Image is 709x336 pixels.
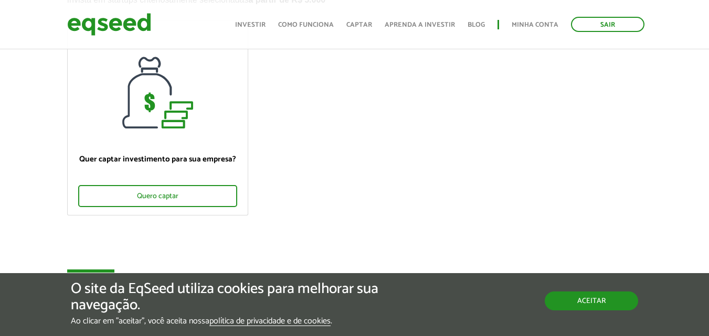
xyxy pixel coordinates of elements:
[235,21,266,28] a: Investir
[512,21,558,28] a: Minha conta
[209,317,331,326] a: política de privacidade e de cookies
[385,21,455,28] a: Aprenda a investir
[571,17,644,32] a: Sair
[346,21,372,28] a: Captar
[67,20,248,215] a: Quer captar investimento para sua empresa? Quero captar
[278,21,334,28] a: Como funciona
[78,155,237,164] p: Quer captar investimento para sua empresa?
[67,10,151,38] img: EqSeed
[468,21,485,28] a: Blog
[545,291,638,310] button: Aceitar
[78,185,237,207] div: Quero captar
[71,316,411,326] p: Ao clicar em "aceitar", você aceita nossa .
[71,281,411,313] h5: O site da EqSeed utiliza cookies para melhorar sua navegação.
